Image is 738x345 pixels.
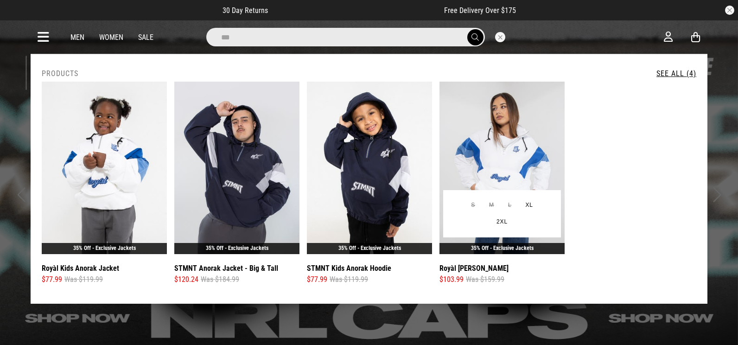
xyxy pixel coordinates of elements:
[338,245,401,251] a: 35% Off - Exclusive Jackets
[42,82,167,254] img: Royàl Kids Anorak Jacket in White
[286,6,426,15] iframe: Customer reviews powered by Trustpilot
[206,245,268,251] a: 35% Off - Exclusive Jackets
[42,262,119,274] a: Royàl Kids Anorak Jacket
[307,262,391,274] a: STMNT Kids Anorak Hoodie
[223,6,268,15] span: 30 Day Returns
[307,274,327,285] span: $77.99
[482,197,501,214] button: M
[201,274,239,285] span: Was $184.99
[495,32,505,42] button: Close search
[439,274,464,285] span: $103.99
[73,245,136,251] a: 35% Off - Exclusive Jackets
[471,245,534,251] a: 35% Off - Exclusive Jackets
[439,82,565,254] img: Royàl Anorak Jacket in White
[466,274,504,285] span: Was $159.99
[444,6,516,15] span: Free Delivery Over $175
[99,33,123,42] a: Women
[42,69,78,78] h2: Products
[490,214,515,230] button: 2XL
[518,197,540,214] button: XL
[70,33,84,42] a: Men
[64,274,103,285] span: Was $119.99
[174,262,278,274] a: STMNT Anorak Jacket - Big & Tall
[307,82,432,254] img: Stmnt Kids Anorak Hoodie in Blue
[656,69,696,78] a: See All (4)
[439,262,509,274] a: Royàl [PERSON_NAME]
[138,33,153,42] a: Sale
[501,197,518,214] button: L
[7,4,35,32] button: Open LiveChat chat widget
[42,274,62,285] span: $77.99
[330,274,368,285] span: Was $119.99
[174,274,198,285] span: $120.24
[464,197,482,214] button: S
[174,82,299,254] img: Stmnt Anorak Jacket - Big & Tall in Blue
